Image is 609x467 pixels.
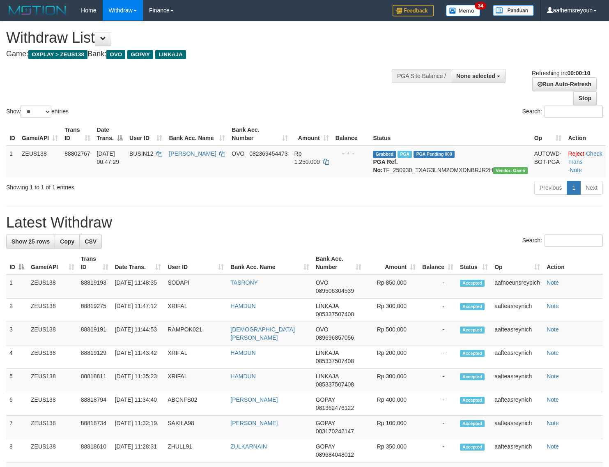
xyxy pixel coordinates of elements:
h1: Withdraw List [6,30,398,46]
div: - - - [336,150,367,158]
th: ID: activate to sort column descending [6,251,28,275]
img: panduan.png [493,5,534,16]
a: Next [580,181,603,195]
h1: Latest Withdraw [6,214,603,231]
span: PGA Pending [414,151,455,158]
td: · · [565,146,606,177]
span: Copy 081362476122 to clipboard [316,405,354,411]
span: Show 25 rows [11,238,50,245]
td: 88819193 [78,275,112,299]
a: 1 [567,181,581,195]
span: Copy 083170242147 to clipboard [316,428,354,435]
th: Date Trans.: activate to sort column descending [94,122,126,146]
th: Action [543,251,603,275]
td: 5 [6,369,28,392]
td: - [419,439,457,462]
td: Rp 500,000 [365,322,419,345]
a: ZULKARNAIN [230,443,267,450]
span: GOPAY [127,50,153,59]
td: Rp 200,000 [365,345,419,369]
span: Refreshing in: [532,70,590,76]
div: PGA Site Balance / [392,69,451,83]
a: Note [547,279,559,286]
a: Note [547,396,559,403]
td: - [419,275,457,299]
td: 2 [6,299,28,322]
td: aafteasreynich [491,416,543,439]
select: Showentries [21,106,51,118]
th: Amount: activate to sort column ascending [365,251,419,275]
th: Date Trans.: activate to sort column ascending [112,251,165,275]
td: aafteasreynich [491,345,543,369]
td: [DATE] 11:28:31 [112,439,165,462]
td: aafteasreynich [491,392,543,416]
span: OXPLAY > ZEUS138 [28,50,87,59]
td: ZEUS138 [28,345,78,369]
td: aafteasreynich [491,322,543,345]
td: [DATE] 11:44:53 [112,322,165,345]
td: ZEUS138 [28,369,78,392]
th: Status [370,122,531,146]
span: Accepted [460,444,485,451]
span: Copy 085337507408 to clipboard [316,381,354,388]
span: 88802767 [64,150,90,157]
td: - [419,416,457,439]
a: Check Trans [568,150,602,165]
b: PGA Ref. No: [373,159,398,173]
input: Search: [545,106,603,118]
label: Show entries [6,106,69,118]
td: Rp 850,000 [365,275,419,299]
td: [DATE] 11:43:42 [112,345,165,369]
span: Copy 089506304539 to clipboard [316,288,354,294]
td: - [419,369,457,392]
td: 7 [6,416,28,439]
span: LINKAJA [316,350,339,356]
a: HAMDUN [230,350,255,356]
a: Stop [573,91,597,105]
td: - [419,322,457,345]
span: GOPAY [316,396,335,403]
a: Run Auto-Refresh [532,77,597,91]
a: Note [547,303,559,309]
td: aafteasreynich [491,439,543,462]
td: Rp 300,000 [365,369,419,392]
span: Marked by aafsreyleap [398,151,412,158]
span: LINKAJA [316,373,339,380]
td: Rp 350,000 [365,439,419,462]
td: - [419,345,457,369]
td: 88818794 [78,392,112,416]
span: 34 [475,2,486,9]
span: Grabbed [373,151,396,158]
td: [DATE] 11:34:40 [112,392,165,416]
span: Accepted [460,327,485,334]
th: Bank Acc. Number: activate to sort column ascending [313,251,365,275]
a: [PERSON_NAME] [230,396,278,403]
td: aafteasreynich [491,299,543,322]
td: RAMPOK021 [164,322,227,345]
a: Note [547,350,559,356]
td: [DATE] 11:32:19 [112,416,165,439]
th: Trans ID: activate to sort column ascending [61,122,93,146]
img: Feedback.jpg [393,5,434,16]
span: Copy [60,238,74,245]
td: Rp 300,000 [365,299,419,322]
span: None selected [456,73,495,79]
a: HAMDUN [230,373,255,380]
td: ZHULL91 [164,439,227,462]
span: Accepted [460,397,485,404]
th: Bank Acc. Number: activate to sort column ascending [228,122,291,146]
td: [DATE] 11:48:35 [112,275,165,299]
a: Note [547,373,559,380]
a: Copy [55,235,80,248]
td: XRIFAL [164,345,227,369]
span: CSV [85,238,97,245]
span: Copy 085337507408 to clipboard [316,311,354,317]
td: ABCNFS02 [164,392,227,416]
td: 88818734 [78,416,112,439]
td: ZEUS138 [28,439,78,462]
th: Bank Acc. Name: activate to sort column ascending [227,251,312,275]
img: MOTION_logo.png [6,4,69,16]
th: ID [6,122,18,146]
span: Vendor URL: https://trx31.1velocity.biz [493,167,528,174]
a: HAMDUN [230,303,255,309]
